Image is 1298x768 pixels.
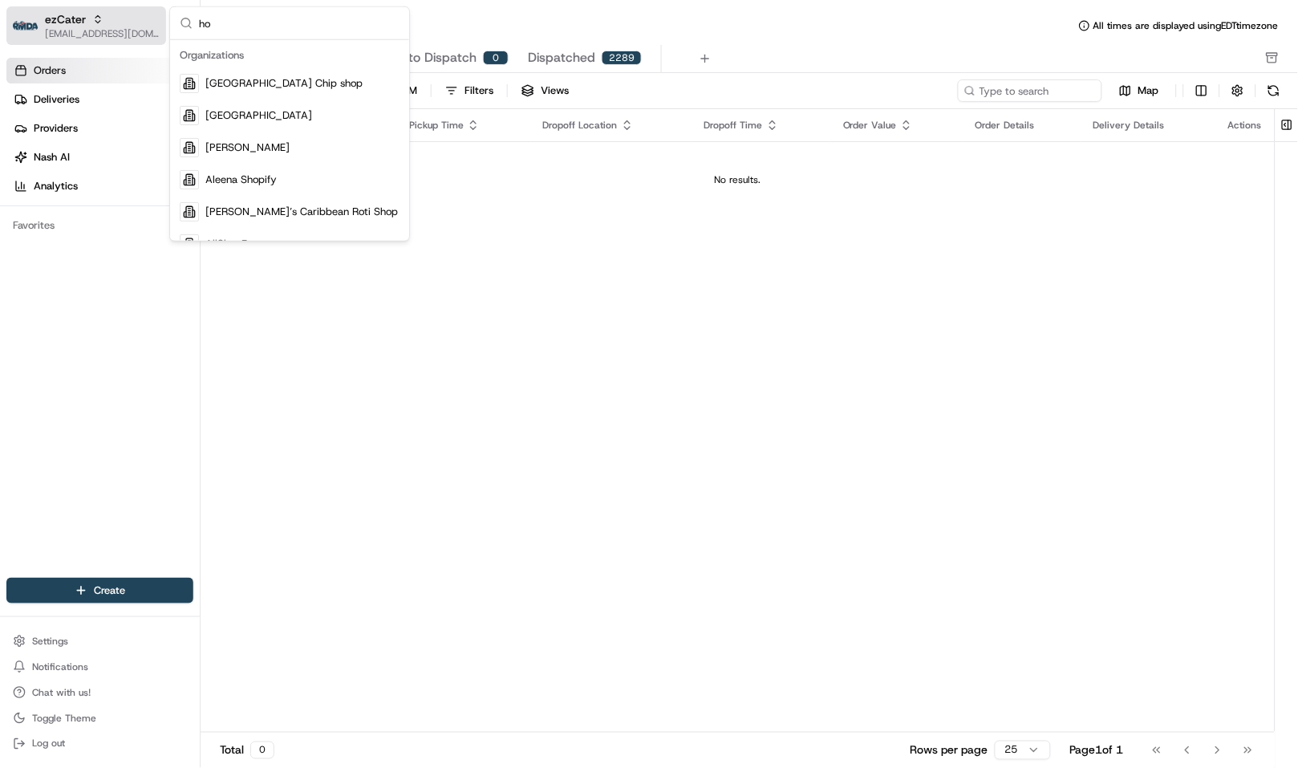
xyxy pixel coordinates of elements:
[16,153,45,182] img: 1736555255976-a54dd68f-1ca7-489b-9aae-adbdc363a1c4
[34,121,78,136] span: Providers
[32,233,123,249] span: Knowledge Base
[113,271,194,284] a: Powered byPylon
[6,578,193,603] button: Create
[250,742,274,759] div: 0
[6,630,193,652] button: Settings
[205,140,290,155] span: [PERSON_NAME]
[205,173,277,187] span: Aleena Shopify
[6,681,193,704] button: Chat with us!
[1070,742,1124,758] div: Page 1 of 1
[6,116,200,141] a: Providers
[1109,81,1170,100] button: Map
[273,158,292,177] button: Start new chat
[45,27,160,40] button: [EMAIL_ADDRESS][DOMAIN_NAME]
[13,21,39,31] img: ezCater
[160,272,194,284] span: Pylon
[55,169,203,182] div: We're available if you need us!
[32,738,65,750] span: Log out
[34,150,70,165] span: Nash AI
[55,153,263,169] div: Start new chat
[704,119,817,132] div: Dropoff Time
[16,64,292,90] p: Welcome 👋
[911,742,988,758] p: Rows per page
[16,16,48,48] img: Nash
[10,226,129,255] a: 📗Knowledge Base
[1093,119,1203,132] div: Delivery Details
[32,660,88,673] span: Notifications
[1138,83,1159,98] span: Map
[438,79,501,102] button: Filters
[129,226,264,255] a: 💻API Documentation
[136,234,148,247] div: 💻
[34,63,66,78] span: Orders
[205,76,363,91] span: [GEOGRAPHIC_DATA] Chip shop
[367,48,477,67] span: Ready to Dispatch
[205,237,263,251] span: AllShopFeen
[958,79,1102,102] input: Type to search
[6,173,200,199] a: Analytics
[220,742,274,759] div: Total
[205,205,398,219] span: [PERSON_NAME]’s Caribbean Roti Shop
[205,108,312,123] span: [GEOGRAPHIC_DATA]
[464,83,493,98] div: Filters
[45,11,86,27] button: ezCater
[6,6,166,45] button: ezCaterezCater[EMAIL_ADDRESS][DOMAIN_NAME]
[541,83,569,98] span: Views
[1263,79,1285,102] button: Refresh
[199,7,400,39] input: Search...
[602,51,642,65] div: 2289
[528,48,595,67] span: Dispatched
[42,104,265,120] input: Clear
[6,144,200,170] a: Nash AI
[170,40,409,241] div: Suggestions
[173,43,406,67] div: Organizations
[409,119,517,132] div: Pickup Time
[6,213,193,238] div: Favorites
[6,58,200,83] a: Orders
[32,686,91,699] span: Chat with us!
[6,733,193,755] button: Log out
[843,119,950,132] div: Order Value
[976,119,1068,132] div: Order Details
[6,707,193,729] button: Toggle Theme
[32,712,96,725] span: Toggle Theme
[543,119,679,132] div: Dropoff Location
[94,583,125,598] span: Create
[207,173,1268,186] div: No results.
[152,233,258,249] span: API Documentation
[1093,19,1279,32] span: All times are displayed using EDT timezone
[483,51,509,65] div: 0
[514,79,576,102] button: Views
[6,87,200,112] a: Deliveries
[6,656,193,678] button: Notifications
[16,234,29,247] div: 📗
[34,92,79,107] span: Deliveries
[1228,119,1262,132] div: Actions
[34,179,78,193] span: Analytics
[32,635,68,648] span: Settings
